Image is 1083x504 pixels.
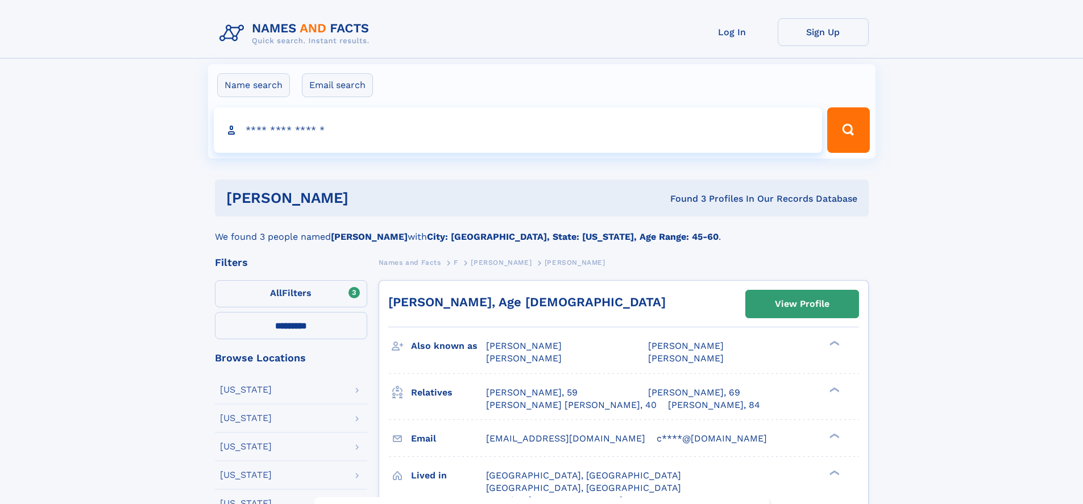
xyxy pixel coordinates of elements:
[827,107,869,153] button: Search Button
[509,193,857,205] div: Found 3 Profiles In Our Records Database
[486,433,645,444] span: [EMAIL_ADDRESS][DOMAIN_NAME]
[486,386,578,399] a: [PERSON_NAME], 59
[411,383,486,402] h3: Relatives
[220,470,272,480] div: [US_STATE]
[215,216,869,244] div: We found 3 people named with .
[215,18,379,49] img: Logo Names and Facts
[486,482,681,493] span: [GEOGRAPHIC_DATA], [GEOGRAPHIC_DATA]
[220,414,272,423] div: [US_STATE]
[411,336,486,356] h3: Also known as
[427,231,719,242] b: City: [GEOGRAPHIC_DATA], State: [US_STATE], Age Range: 45-60
[302,73,373,97] label: Email search
[411,429,486,448] h3: Email
[545,259,605,266] span: [PERSON_NAME]
[220,385,272,394] div: [US_STATE]
[827,432,840,439] div: ❯
[687,18,778,46] a: Log In
[215,280,367,307] label: Filters
[214,107,823,153] input: search input
[486,353,562,364] span: [PERSON_NAME]
[215,353,367,363] div: Browse Locations
[648,386,740,399] a: [PERSON_NAME], 69
[215,257,367,268] div: Filters
[746,290,858,318] a: View Profile
[827,386,840,393] div: ❯
[827,340,840,347] div: ❯
[331,231,408,242] b: [PERSON_NAME]
[486,340,562,351] span: [PERSON_NAME]
[668,399,760,411] a: [PERSON_NAME], 84
[486,399,657,411] a: [PERSON_NAME] [PERSON_NAME], 40
[486,470,681,481] span: [GEOGRAPHIC_DATA], [GEOGRAPHIC_DATA]
[827,469,840,476] div: ❯
[454,255,458,269] a: F
[648,353,724,364] span: [PERSON_NAME]
[471,255,532,269] a: [PERSON_NAME]
[217,73,290,97] label: Name search
[379,255,441,269] a: Names and Facts
[388,295,666,309] a: [PERSON_NAME], Age [DEMOGRAPHIC_DATA]
[471,259,532,266] span: [PERSON_NAME]
[411,466,486,485] h3: Lived in
[778,18,869,46] a: Sign Up
[270,288,282,298] span: All
[226,191,509,205] h1: [PERSON_NAME]
[220,442,272,451] div: [US_STATE]
[775,291,829,317] div: View Profile
[454,259,458,266] span: F
[648,340,724,351] span: [PERSON_NAME]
